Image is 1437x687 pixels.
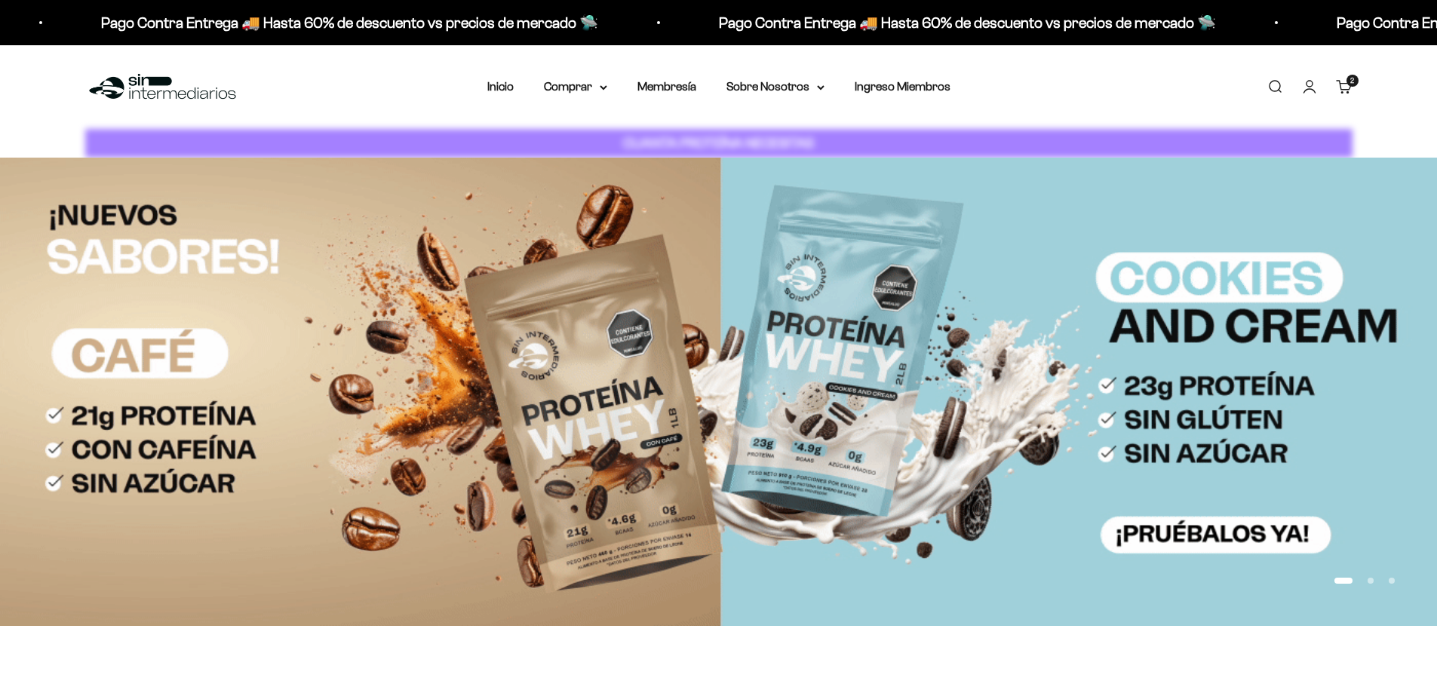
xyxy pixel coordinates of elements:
[726,77,824,97] summary: Sobre Nosotros
[487,80,514,93] a: Inicio
[714,11,1211,35] p: Pago Contra Entrega 🚚 Hasta 60% de descuento vs precios de mercado 🛸
[637,80,696,93] a: Membresía
[855,80,950,93] a: Ingreso Miembros
[1350,77,1354,84] span: 2
[544,77,607,97] summary: Comprar
[623,135,814,151] strong: CUANTA PROTEÍNA NECESITAS
[96,11,593,35] p: Pago Contra Entrega 🚚 Hasta 60% de descuento vs precios de mercado 🛸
